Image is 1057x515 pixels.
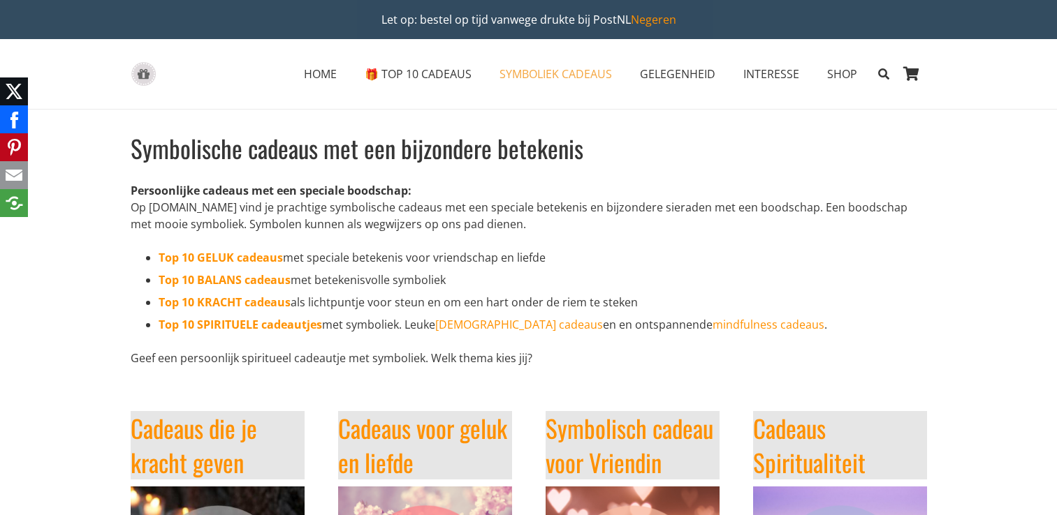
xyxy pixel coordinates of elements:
li: als lichtpuntje voor steun en om een hart onder de riem te steken [159,294,927,311]
li: met speciale betekenis voor vriendschap en liefde [159,249,927,266]
a: Symbolisch cadeau voor Vriendin [546,410,713,480]
a: Top 10 BALANS cadeaus [159,272,291,288]
a: Winkelwagen [896,39,927,109]
a: gift-box-icon-grey-inspirerendwinkelen [131,62,156,87]
span: SYMBOLIEK CADEAUS [500,66,612,82]
a: Top 10 GELUK cadeaus [159,250,283,265]
span: GELEGENHEID [640,66,715,82]
a: Cadeaus Spiritualiteit [753,410,866,480]
a: GELEGENHEIDGELEGENHEID Menu [626,57,729,91]
a: Zoeken [871,57,896,91]
span: INTERESSE [743,66,799,82]
a: INTERESSEINTERESSE Menu [729,57,813,91]
a: Top 10 KRACHT cadeaus [159,294,291,310]
strong: Persoonlijke cadeaus met een speciale boodschap: [131,183,411,198]
span: SHOP [827,66,857,82]
span: 🎁 TOP 10 CADEAUS [365,66,472,82]
p: Geef een persoonlijk spiritueel cadeautje met symboliek. Welk thema kies jij? [131,350,927,366]
li: met symboliek. Leuke en en ontspannende . [159,316,927,333]
a: [DEMOGRAPHIC_DATA] cadeaus [435,317,603,332]
a: Cadeaus die je kracht geven [131,410,257,480]
a: Cadeaus voor geluk en liefde [338,410,507,480]
p: Op [DOMAIN_NAME] vind je prachtige symbolische cadeaus met een speciale betekenis en bijzondere s... [131,182,927,232]
a: HOMEHOME Menu [290,57,351,91]
h1: Symbolische cadeaus met een bijzondere betekenis [131,131,927,165]
a: SYMBOLIEK CADEAUSSYMBOLIEK CADEAUS Menu [486,57,626,91]
span: HOME [304,66,337,82]
a: SHOPSHOP Menu [813,57,871,91]
a: mindfulness cadeaus [713,317,824,332]
a: Top 10 SPIRITUELE cadeautjes [159,317,322,332]
a: 🎁 TOP 10 CADEAUS🎁 TOP 10 CADEAUS Menu [351,57,486,91]
a: Negeren [631,12,676,27]
li: met betekenisvolle symboliek [159,271,927,288]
